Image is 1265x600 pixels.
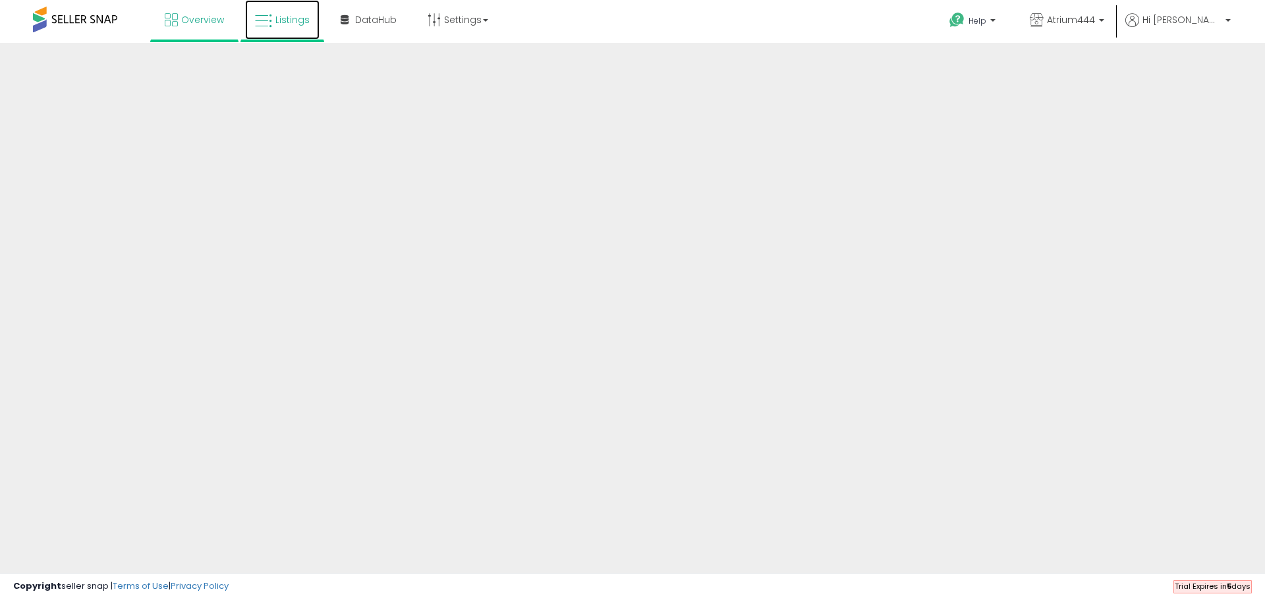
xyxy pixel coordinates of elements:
a: Hi [PERSON_NAME] [1125,13,1231,43]
span: Trial Expires in days [1175,581,1251,591]
a: Terms of Use [113,580,169,592]
a: Privacy Policy [171,580,229,592]
b: 5 [1227,581,1231,591]
span: Atrium444 [1047,13,1095,26]
span: Listings [275,13,310,26]
span: DataHub [355,13,397,26]
a: Help [939,2,1009,43]
span: Overview [181,13,224,26]
span: Hi [PERSON_NAME] [1142,13,1222,26]
div: seller snap | | [13,580,229,593]
i: Get Help [949,12,965,28]
strong: Copyright [13,580,61,592]
span: Help [969,15,986,26]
